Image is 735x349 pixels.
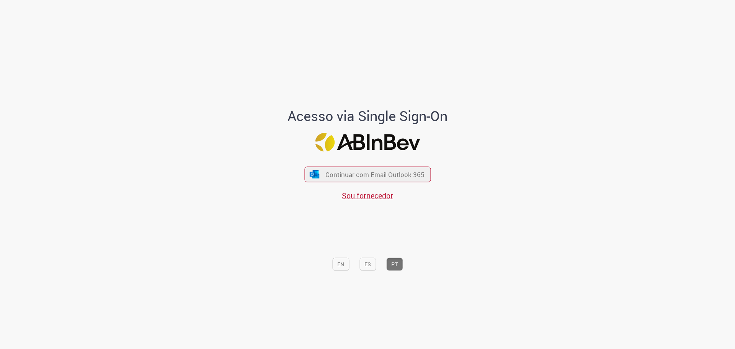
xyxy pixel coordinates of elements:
button: ES [359,257,376,270]
img: Logo ABInBev [315,133,420,151]
a: Sou fornecedor [342,190,393,201]
img: ícone Azure/Microsoft 360 [309,170,320,178]
h1: Acesso via Single Sign-On [261,108,474,124]
button: PT [386,257,403,270]
button: EN [332,257,349,270]
span: Continuar com Email Outlook 365 [325,170,425,179]
button: ícone Azure/Microsoft 360 Continuar com Email Outlook 365 [304,166,431,182]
